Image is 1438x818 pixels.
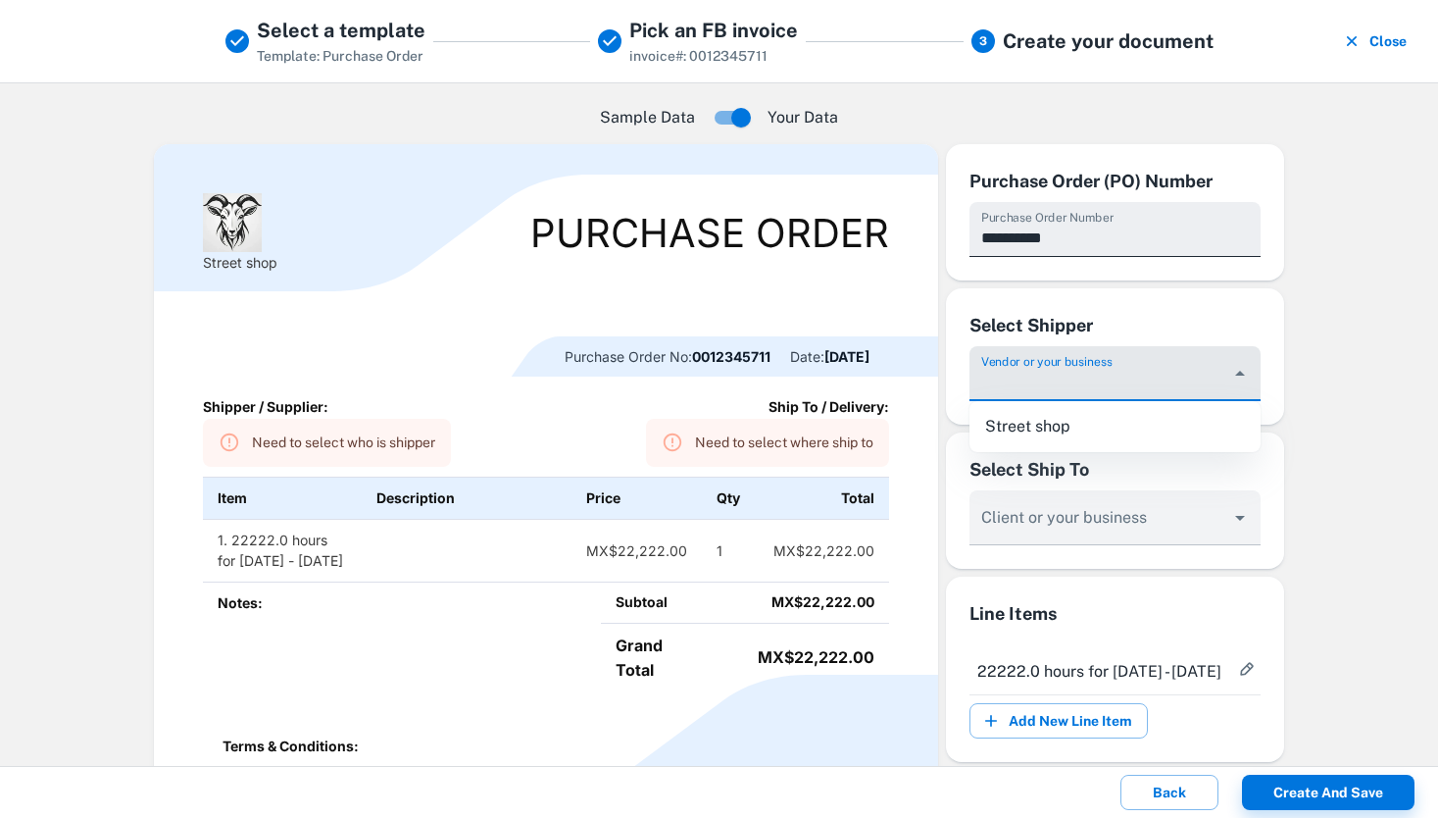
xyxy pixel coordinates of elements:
img: Logo [203,193,262,252]
button: more [1229,651,1264,687]
td: Subtoal [601,582,713,623]
td: MX$22,222.00 [713,623,889,691]
button: Close [1338,16,1414,67]
b: Notes: [218,594,263,611]
h5: Pick an FB invoice [629,16,798,45]
b: Ship To / Delivery: [769,398,889,415]
button: Open [1226,504,1254,532]
h5: Select a template [257,16,425,45]
button: Close [1226,360,1254,387]
li: Street shop [969,409,1261,444]
div: Purchase Order (PO) Number [969,168,1261,194]
span: 22222.0 hours for [DATE] - [DATE] [977,660,1229,684]
td: Grand Total [601,623,713,691]
th: Item [203,478,362,520]
div: Need to select who is shipper [252,425,435,461]
th: Total [759,478,889,520]
h5: Create your document [1003,26,1214,56]
th: Description [362,478,572,520]
td: 1. 22222.0 hours for [DATE] - [DATE] [203,519,362,582]
th: Price [571,478,702,520]
div: Select Shipper [969,312,1261,338]
button: Create and save [1242,775,1414,810]
div: Need to select where ship to [695,425,873,461]
span: invoice#: 0012345711 [629,48,768,64]
div: 22222.0 hours for [DATE] - [DATE]more [969,643,1261,694]
td: 1 [702,519,759,582]
p: Sample Data [600,106,695,129]
p: Your Data [768,106,838,129]
td: MX$22,222.00 [571,519,702,582]
label: Purchase Order Number [981,209,1114,226]
span: Template: Purchase Order [257,48,423,64]
div: Select Ship To [969,456,1261,483]
button: Add New Line Item [969,703,1148,739]
div: Purchase Order [530,214,889,253]
b: Shipper / Supplier: [203,398,328,415]
div: Line Items [969,600,1261,628]
button: Back [1120,775,1218,810]
td: MX$22,222.00 [713,582,889,623]
b: Terms & Conditions: [223,738,359,754]
div: Street shop [203,193,277,273]
th: Qty [702,478,759,520]
text: 3 [979,34,987,48]
label: Vendor or your business [981,353,1113,370]
td: MX$22,222.00 [759,519,889,582]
